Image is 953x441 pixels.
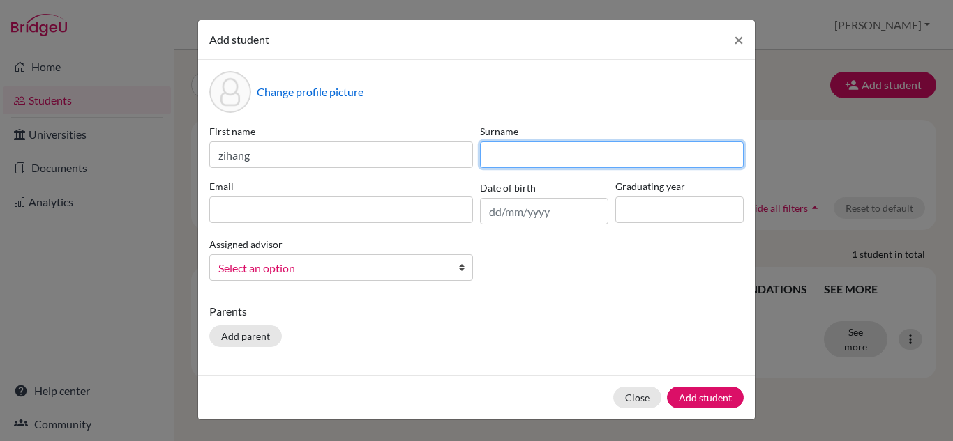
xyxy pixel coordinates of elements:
label: First name [209,124,473,139]
label: Date of birth [480,180,536,195]
span: Add student [209,33,269,46]
label: Surname [480,124,744,139]
label: Email [209,179,473,194]
div: Profile picture [209,71,251,113]
button: Add student [667,387,744,408]
button: Close [723,20,755,59]
label: Assigned advisor [209,237,283,252]
label: Graduating year [615,179,744,194]
button: Close [613,387,661,408]
p: Parents [209,303,744,320]
span: Select an option [218,259,446,277]
span: × [734,29,744,49]
button: Add parent [209,325,282,347]
input: dd/mm/yyyy [480,198,608,224]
